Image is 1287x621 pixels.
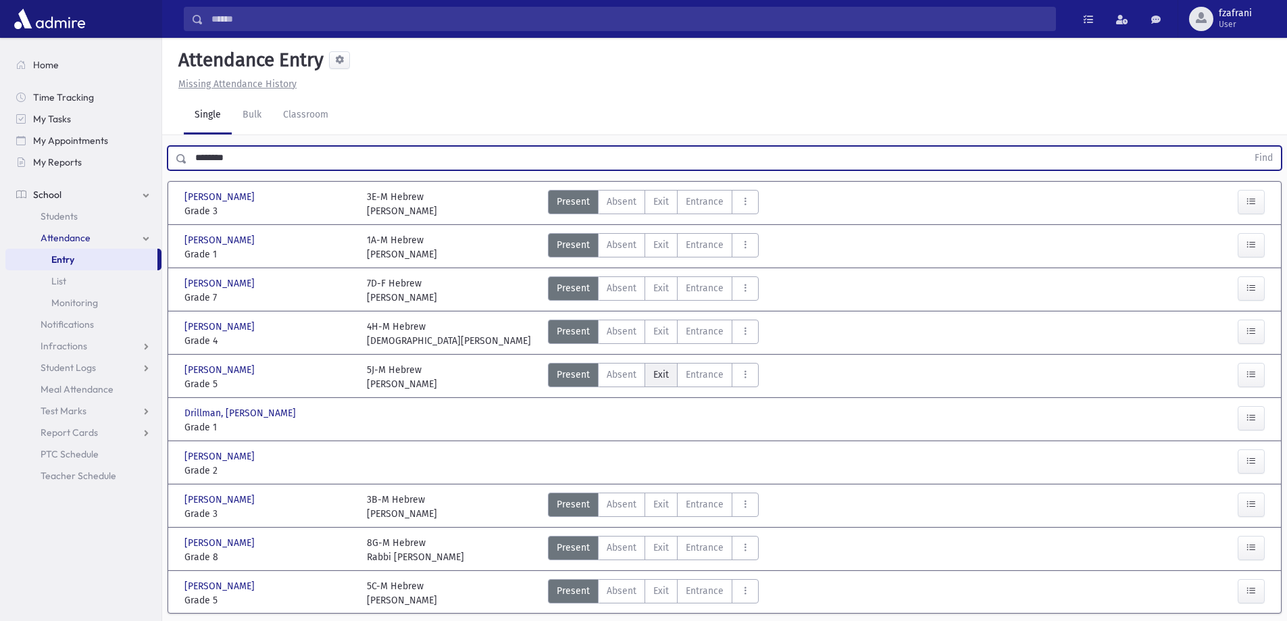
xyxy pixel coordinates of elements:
div: AttTypes [548,579,759,607]
span: Infractions [41,340,87,352]
span: [PERSON_NAME] [184,276,257,291]
span: Entrance [686,584,724,598]
a: Teacher Schedule [5,465,161,487]
span: Student Logs [41,362,96,374]
span: My Appointments [33,134,108,147]
div: 5J-M Hebrew [PERSON_NAME] [367,363,437,391]
h5: Attendance Entry [173,49,324,72]
span: Exit [653,368,669,382]
a: PTC Schedule [5,443,161,465]
a: Single [184,97,232,134]
span: Absent [607,324,636,339]
span: Teacher Schedule [41,470,116,482]
input: Search [203,7,1055,31]
span: Grade 3 [184,507,353,521]
span: Grade 5 [184,593,353,607]
span: Exit [653,541,669,555]
span: Grade 2 [184,464,353,478]
a: Home [5,54,161,76]
span: Entrance [686,497,724,512]
span: List [51,275,66,287]
span: Present [557,195,590,209]
u: Missing Attendance History [178,78,297,90]
span: Grade 7 [184,291,353,305]
a: Attendance [5,227,161,249]
div: 7D-F Hebrew [PERSON_NAME] [367,276,437,305]
span: Entrance [686,238,724,252]
span: My Tasks [33,113,71,125]
div: AttTypes [548,190,759,218]
span: Absent [607,195,636,209]
div: AttTypes [548,363,759,391]
span: Absent [607,368,636,382]
span: Grade 3 [184,204,353,218]
div: AttTypes [548,536,759,564]
span: Exit [653,281,669,295]
span: School [33,189,61,201]
span: Entry [51,253,74,266]
span: Present [557,497,590,512]
span: PTC Schedule [41,448,99,460]
button: Find [1246,147,1281,170]
span: Absent [607,541,636,555]
a: Classroom [272,97,339,134]
span: Attendance [41,232,91,244]
span: Present [557,238,590,252]
span: Notifications [41,318,94,330]
span: Exit [653,195,669,209]
span: Grade 1 [184,420,353,434]
a: Report Cards [5,422,161,443]
a: School [5,184,161,205]
a: Test Marks [5,400,161,422]
span: Entrance [686,281,724,295]
span: Entrance [686,368,724,382]
span: Grade 8 [184,550,353,564]
a: My Tasks [5,108,161,130]
a: My Appointments [5,130,161,151]
span: Meal Attendance [41,383,113,395]
span: Time Tracking [33,91,94,103]
span: Exit [653,324,669,339]
span: Absent [607,497,636,512]
span: Exit [653,238,669,252]
div: AttTypes [548,493,759,521]
a: Missing Attendance History [173,78,297,90]
span: User [1219,19,1252,30]
span: Absent [607,281,636,295]
span: [PERSON_NAME] [184,190,257,204]
span: fzafrani [1219,8,1252,19]
a: Entry [5,249,157,270]
span: Entrance [686,324,724,339]
span: Students [41,210,78,222]
a: Infractions [5,335,161,357]
div: AttTypes [548,320,759,348]
a: Time Tracking [5,86,161,108]
span: Grade 4 [184,334,353,348]
div: 8G-M Hebrew Rabbi [PERSON_NAME] [367,536,464,564]
a: Meal Attendance [5,378,161,400]
span: Monitoring [51,297,98,309]
span: Grade 1 [184,247,353,262]
a: List [5,270,161,292]
span: Present [557,541,590,555]
span: Test Marks [41,405,86,417]
span: Entrance [686,541,724,555]
span: [PERSON_NAME] [184,233,257,247]
span: Grade 5 [184,377,353,391]
div: AttTypes [548,233,759,262]
span: Report Cards [41,426,98,439]
span: Present [557,584,590,598]
a: Monitoring [5,292,161,314]
span: [PERSON_NAME] [184,320,257,334]
span: [PERSON_NAME] [184,536,257,550]
a: Notifications [5,314,161,335]
a: Students [5,205,161,227]
span: Absent [607,584,636,598]
span: Present [557,368,590,382]
div: AttTypes [548,276,759,305]
span: [PERSON_NAME] [184,363,257,377]
span: Absent [607,238,636,252]
span: [PERSON_NAME] [184,493,257,507]
a: My Reports [5,151,161,173]
span: Home [33,59,59,71]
